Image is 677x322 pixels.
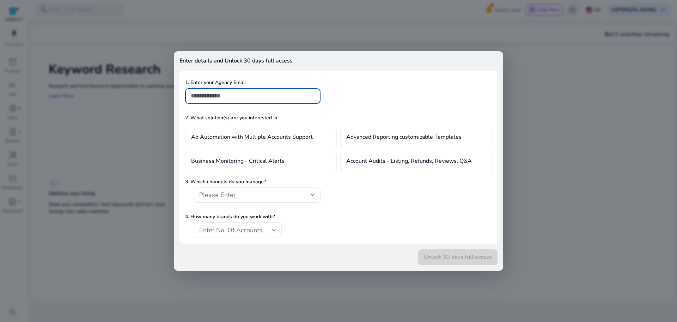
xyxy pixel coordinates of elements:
[185,178,492,185] p: 3. Which channels do you manage?
[185,79,492,86] p: 1. Enter your Agency Email
[199,191,236,199] span: Please Enter
[185,213,492,220] p: 4. How many brands do you work with?
[179,58,498,71] h4: Enter details and Unlock 30 days full access
[191,158,285,166] h4: Business Monitoring - Critical Alerts
[185,114,492,121] p: 2. What solution(s) are you interested in
[191,134,313,142] h4: Ad Automation with Multiple Accounts Support
[346,158,472,166] h4: Account Audits - Listing, Refunds, Reviews, Q&A
[199,226,262,234] span: Enter No. Of Accounts
[346,134,462,142] h4: Advanced Reporting customizable Templates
